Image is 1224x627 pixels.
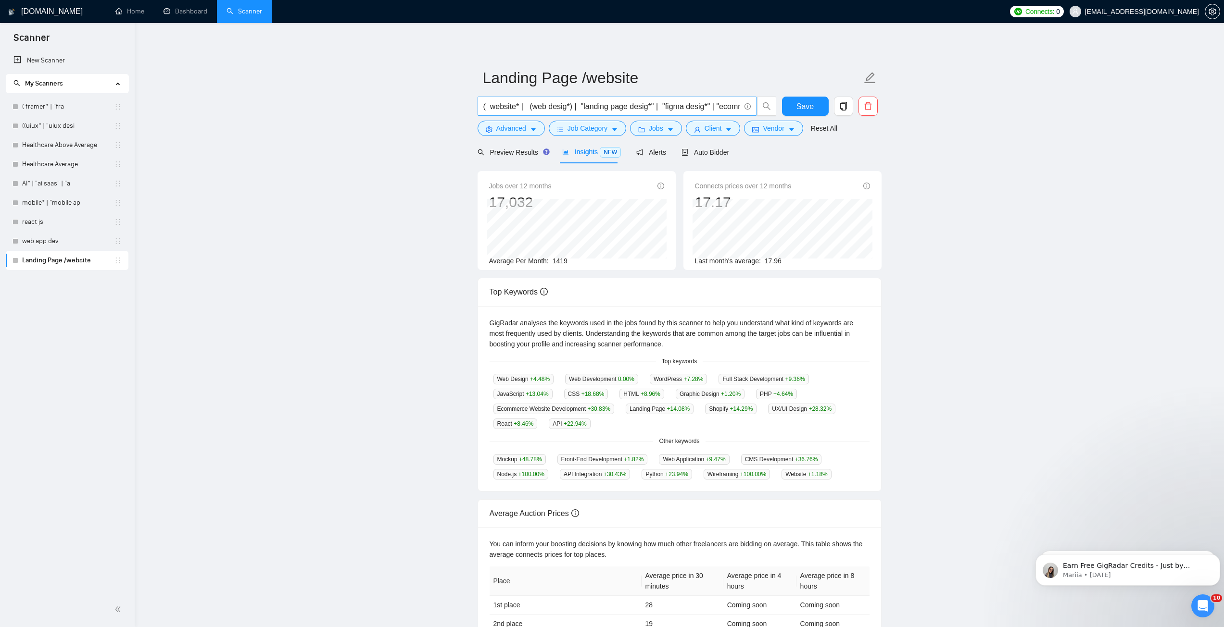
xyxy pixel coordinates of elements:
span: WordPress [650,374,707,384]
span: +4.48 % [530,376,550,382]
a: web app dev [22,232,114,251]
th: Average price in 30 minutes [642,566,723,596]
span: Jobs over 12 months [489,181,552,191]
span: info-circle [571,509,579,517]
span: caret-down [530,126,537,133]
span: +9.47 % [706,456,726,463]
span: 10 [1211,594,1222,602]
button: barsJob Categorycaret-down [549,121,626,136]
button: idcardVendorcaret-down [744,121,803,136]
button: copy [834,97,853,116]
li: Landing Page /website [6,251,128,270]
td: 1st place [490,596,642,615]
span: +100.00 % [740,471,766,478]
th: Average price in 4 hours [723,566,796,596]
a: react js [22,212,114,232]
span: My Scanners [25,79,63,87]
a: ((uiux* | "uiux desi [22,116,114,135]
a: AI* | "ai saas" | "a [22,174,114,193]
span: Top keywords [656,357,703,366]
span: Shopify [705,404,757,414]
button: Save [782,97,829,116]
span: Advanced [496,123,526,134]
span: info-circle [744,103,751,110]
span: NEW [600,147,621,158]
span: +7.28 % [683,376,703,382]
span: Web Application [659,454,729,465]
span: caret-down [611,126,618,133]
span: +18.68 % [581,391,605,397]
span: Node.js [493,469,548,479]
input: Search Freelance Jobs... [483,100,740,112]
div: Top Keywords [490,278,870,306]
span: search [478,149,484,156]
span: folder [638,126,645,133]
span: 0 [1056,6,1060,17]
span: Front-End Development [557,454,648,465]
span: holder [114,199,122,207]
button: folderJobscaret-down [630,121,682,136]
span: info-circle [657,183,664,189]
li: New Scanner [6,51,128,70]
img: logo [8,4,15,20]
span: +14.08 % [667,406,690,412]
span: My Scanners [13,79,63,87]
span: holder [114,141,122,149]
button: userClientcaret-down [686,121,741,136]
span: area-chart [562,148,569,155]
span: user [694,126,701,133]
span: Last month's average: [695,257,761,265]
span: +28.32 % [808,406,832,412]
span: caret-down [788,126,795,133]
div: 17,032 [489,193,552,211]
span: +1.20 % [721,391,741,397]
span: Insights [562,148,621,156]
div: Average Auction Prices [490,500,870,527]
span: +30.43 % [604,471,627,478]
span: 0.00 % [618,376,634,382]
span: Auto Bidder [681,148,729,156]
span: CMS Development [741,454,822,465]
span: +23.94 % [665,471,688,478]
li: ((uiux* | "uiux desi [6,116,128,135]
button: settingAdvancedcaret-down [478,121,545,136]
span: user [1072,8,1079,15]
span: holder [114,218,122,226]
span: Ecommerce Website Development [493,404,615,414]
img: upwork-logo.png [1014,8,1022,15]
span: +13.04 % [526,391,549,397]
th: Place [490,566,642,596]
span: idcard [752,126,759,133]
button: search [757,97,776,116]
span: +100.00 % [518,471,544,478]
a: dashboardDashboard [164,7,207,15]
span: search [13,80,20,86]
a: mobile* | "mobile ap [22,193,114,212]
span: holder [114,122,122,130]
span: Alerts [636,148,666,156]
span: CSS [564,389,608,399]
span: API [549,418,590,429]
span: +14.29 % [730,406,753,412]
span: +22.94 % [564,420,587,427]
span: Mockup [493,454,546,465]
span: delete [859,102,877,111]
a: Healthcare Average [22,155,114,174]
span: UX/UI Design [768,404,835,414]
input: Scanner name... [483,66,862,90]
iframe: Intercom notifications message [1032,534,1224,601]
span: Web Design [493,374,554,384]
button: delete [858,97,878,116]
td: Coming soon [723,596,796,615]
span: holder [114,257,122,264]
a: setting [1205,8,1220,15]
span: Jobs [649,123,663,134]
li: web app dev [6,232,128,251]
div: You can inform your boosting decisions by knowing how much other freelancers are bidding on avera... [490,539,870,560]
td: Coming soon [796,596,870,615]
span: Save [796,100,814,112]
span: API Integration [560,469,630,479]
